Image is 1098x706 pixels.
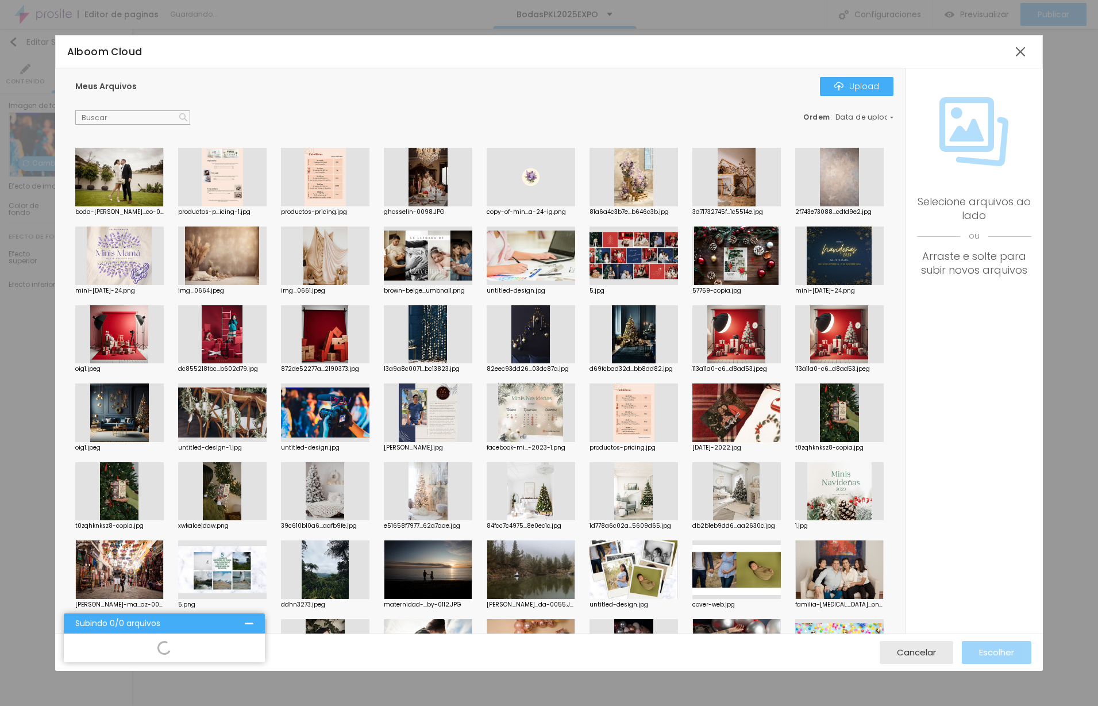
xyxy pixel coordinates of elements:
[179,113,187,121] img: Icone
[75,523,164,529] div: t0zqhknksz8-copia.jpg
[384,288,472,294] div: brown-beige...umbnail.png
[590,288,678,294] div: 5.jpg
[384,445,472,451] div: [PERSON_NAME].jpg
[939,97,1008,166] img: Icone
[917,195,1032,277] div: Selecione arquivos ao lado Arraste e solte para subir novos arquivos
[834,82,843,91] img: Icone
[75,366,164,372] div: oig1.jpeg
[590,523,678,529] div: 1d778a6c02a...5609d65.jpg
[178,523,267,529] div: xwkalcejdaw.png
[75,209,164,215] div: boda-[PERSON_NAME]...co-0070.JPG
[75,619,245,628] div: Subindo 0/0 arquivos
[962,641,1031,664] button: Escolher
[75,602,164,608] div: [PERSON_NAME]-ma...az-0035.JPG
[803,114,893,121] div: :
[178,209,267,215] div: productos-p...icing-1.jpg
[75,288,164,294] div: mini-[DATE]-24.png
[281,602,369,608] div: ddhn3273.jpeg
[384,523,472,529] div: e51658f7977...62a7aae.jpg
[692,523,781,529] div: db2b1eb9dd6...aa2630c.jpg
[178,445,267,451] div: untitled-design-1.jpg
[917,222,1032,250] span: ou
[487,209,575,215] div: copy-of-min...a-24-ig.png
[834,82,879,91] div: Upload
[487,445,575,451] div: facebook-mi...-2023-1.png
[692,288,781,294] div: 57759-copia.jpg
[692,602,781,608] div: cover-web.jpg
[178,366,267,372] div: dc855218fbc...b602d79.jpg
[384,602,472,608] div: maternidad-...by-0112.JPG
[281,445,369,451] div: untitled-design.jpg
[803,112,830,122] span: Ordem
[75,445,164,451] div: oig1.jpeg
[590,366,678,372] div: d69fcbad32d...bb8dd82.jpg
[281,523,369,529] div: 39c610b10a6...aafb9fe.jpg
[75,80,137,92] span: Meus Arquivos
[487,288,575,294] div: untitled-design.jpg
[795,445,884,451] div: t0zqhknksz8-copia.jpg
[795,366,884,372] div: 113a11a0-c6...d8ad53.jpeg
[178,602,267,608] div: 5.png
[692,209,781,215] div: 3d71732745f...1c5514e.jpg
[880,641,953,664] button: Cancelar
[795,209,884,215] div: 2f743e73088...cdfd9e2.jpg
[795,523,884,529] div: 1.jpg
[178,288,267,294] div: img_0664.jpeg
[590,602,678,608] div: untitled-design.jpg
[487,602,575,608] div: [PERSON_NAME]...da-0055.JPG
[487,523,575,529] div: 84fcc7c4975...8e0ec1c.jpg
[692,445,781,451] div: [DATE]-2022.jpg
[820,77,893,95] button: IconeUpload
[897,647,936,657] span: Cancelar
[590,445,678,451] div: productos-pricing.jpg
[384,209,472,215] div: ghosselin-0098.JPG
[795,288,884,294] div: mini-[DATE]-24.png
[281,366,369,372] div: 872de52277a...2190373.jpg
[384,366,472,372] div: 13a9a8c0071...bc13823.jpg
[835,114,895,121] span: Data de upload
[590,209,678,215] div: 81a6a4c3b7e...b646c3b.jpg
[692,366,781,372] div: 113a11a0-c6...d8ad53.jpeg
[281,209,369,215] div: productos-pricing.jpg
[795,602,884,608] div: familia-[MEDICAL_DATA]...on-0082.JPG
[67,45,142,59] span: Alboom Cloud
[281,288,369,294] div: img_0661.jpeg
[75,110,190,125] input: Buscar
[979,647,1014,657] span: Escolher
[487,366,575,372] div: 82eec93dd26...03dc87a.jpg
